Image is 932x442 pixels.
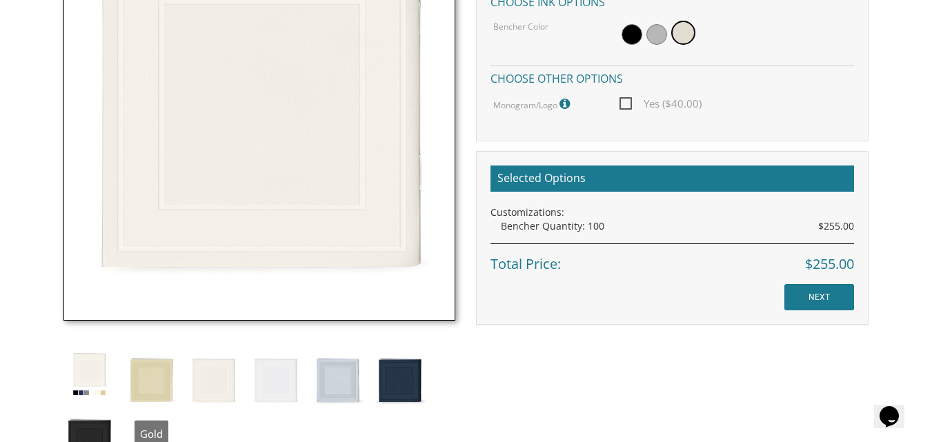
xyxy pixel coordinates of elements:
[63,348,115,400] img: simchonim_square_emboss.jpg
[501,219,854,233] div: Bencher Quantity: 100
[374,348,426,409] img: almog-blue.jpg
[250,348,301,409] img: almog-lavan.jpg
[805,254,854,274] span: $255.00
[490,165,854,192] h2: Selected Options
[874,387,918,428] iframe: chat widget
[126,348,177,409] img: almog-zahav.jpg
[493,95,573,113] label: Monogram/Logo
[619,95,702,112] span: Yes ($40.00)
[312,348,364,409] img: almog-afor.jpg
[490,243,854,274] div: Total Price:
[818,219,854,233] span: $255.00
[490,205,854,219] div: Customizations:
[188,348,239,409] img: almog-offwhite.jpg
[784,284,854,310] input: NEXT
[490,65,854,89] h4: Choose other options
[493,21,548,32] label: Bencher Color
